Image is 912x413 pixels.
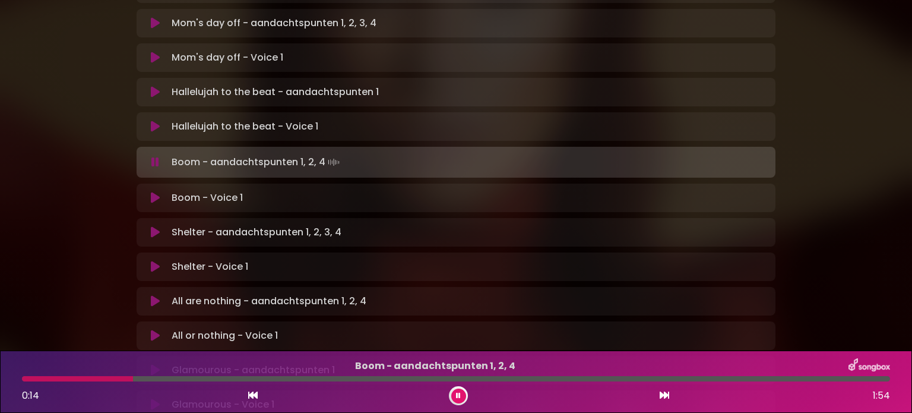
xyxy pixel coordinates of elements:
p: Boom - aandachtspunten 1, 2, 4 [172,154,768,171]
span: 1:54 [873,389,890,403]
p: Boom - aandachtspunten 1, 2, 4 [22,359,848,373]
p: Mom's day off - Voice 1 [172,51,768,65]
p: All are nothing - aandachtspunten 1, 2, 4 [172,294,768,308]
p: Boom - Voice 1 [172,191,768,205]
p: Mom's day off - aandachtspunten 1, 2, 3, 4 [172,16,768,30]
p: Shelter - aandachtspunten 1, 2, 3, 4 [172,225,768,239]
img: waveform4.gif [325,154,342,171]
p: All or nothing - Voice 1 [172,329,768,343]
p: Hallelujah to the beat - aandachtspunten 1 [172,85,768,99]
img: songbox-logo-white.png [848,358,890,374]
span: 0:14 [22,389,39,402]
p: Shelter - Voice 1 [172,260,768,274]
p: Hallelujah to the beat - Voice 1 [172,119,768,134]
